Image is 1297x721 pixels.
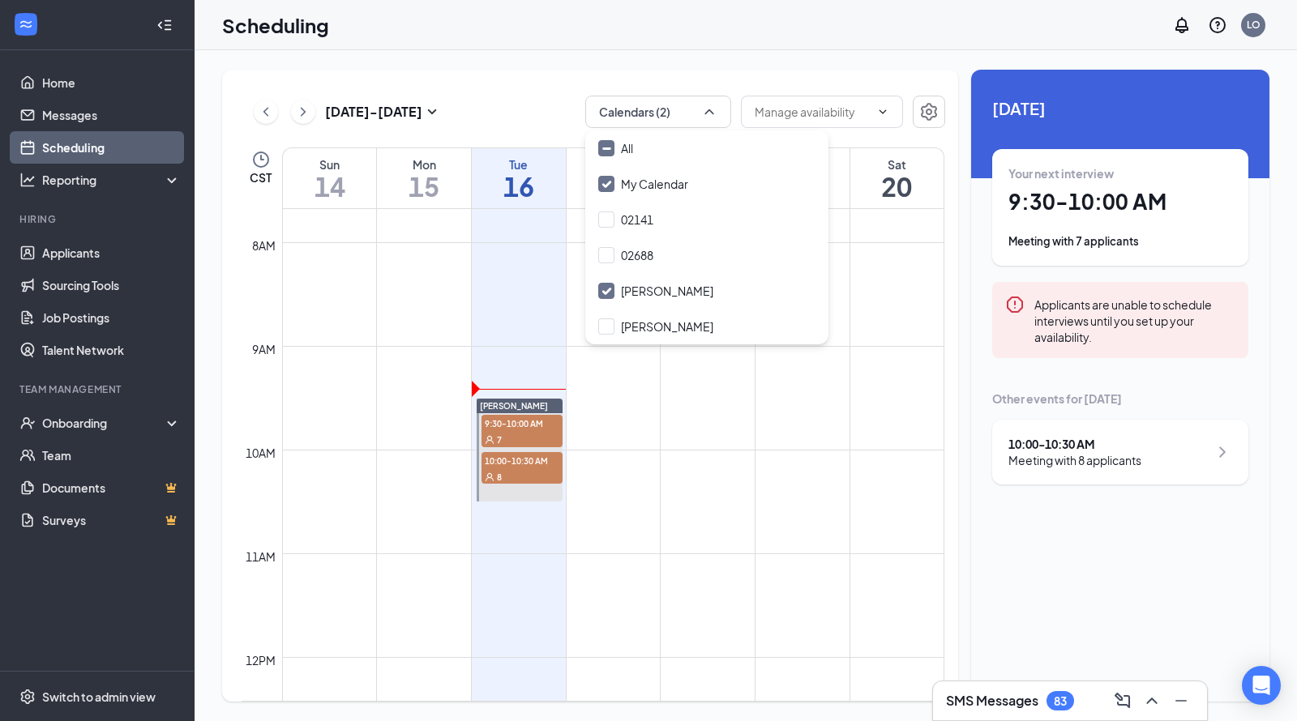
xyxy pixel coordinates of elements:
div: Meeting with 7 applicants [1008,233,1232,250]
div: Tue [472,156,566,173]
span: [PERSON_NAME] [480,401,548,411]
a: September 20, 2025 [850,148,944,208]
a: Job Postings [42,301,181,334]
svg: ChevronUp [701,104,717,120]
a: Scheduling [42,131,181,164]
div: 12pm [242,651,279,669]
a: September 16, 2025 [472,148,566,208]
svg: ChevronRight [295,102,311,122]
a: Applicants [42,237,181,269]
span: [DATE] [992,96,1248,121]
div: Meeting with 8 applicants [1008,452,1141,468]
svg: User [485,435,494,445]
svg: Clock [251,150,271,169]
div: 11am [242,548,279,565]
div: Other events for [DATE] [992,390,1248,407]
svg: QuestionInfo [1208,15,1227,35]
a: September 14, 2025 [283,148,376,208]
svg: SmallChevronDown [422,102,442,122]
h1: 9:30 - 10:00 AM [1008,188,1232,215]
div: Team Management [19,382,178,396]
div: 9am [249,340,279,358]
h1: 15 [377,173,471,200]
svg: WorkstreamLogo [18,16,34,32]
a: Sourcing Tools [42,269,181,301]
svg: Settings [19,689,36,705]
svg: ChevronUp [1142,691,1162,710]
svg: Error [1005,295,1025,314]
div: Reporting [42,172,182,188]
button: Settings [913,96,945,128]
input: Manage availability [755,103,870,121]
h1: 14 [283,173,376,200]
svg: ChevronDown [876,105,889,118]
svg: User [485,472,494,482]
span: 8 [497,471,502,483]
div: 10:00 - 10:30 AM [1008,436,1141,452]
div: Applicants are unable to schedule interviews until you set up your availability. [1034,295,1235,345]
div: Mon [377,156,471,173]
svg: ComposeMessage [1113,691,1132,710]
a: SurveysCrown [42,504,181,536]
h1: 17 [567,173,661,200]
svg: UserCheck [19,415,36,431]
h1: Scheduling [222,11,329,39]
svg: Settings [919,102,939,122]
span: 10:00-10:30 AM [482,452,563,468]
svg: Minimize [1171,691,1191,710]
div: 8am [249,237,279,254]
a: September 15, 2025 [377,148,471,208]
a: DocumentsCrown [42,471,181,504]
span: 7 [497,434,502,446]
h3: SMS Messages [946,692,1038,710]
a: Home [42,66,181,99]
div: 83 [1054,694,1067,708]
button: Calendars (2)ChevronUp [585,96,731,128]
svg: ChevronRight [1213,442,1232,462]
h3: [DATE] - [DATE] [325,103,422,121]
span: CST [250,169,272,186]
div: Your next interview [1008,165,1232,181]
div: LO [1247,18,1261,32]
div: 10am [242,444,279,462]
svg: Notifications [1172,15,1192,35]
div: Onboarding [42,415,167,431]
svg: ChevronLeft [258,102,274,122]
button: ChevronRight [291,100,315,124]
h1: 20 [850,173,944,200]
button: Minimize [1168,688,1194,714]
span: 9:30-10:00 AM [482,415,563,431]
h1: 16 [472,173,566,200]
div: Switch to admin view [42,689,156,705]
div: Wed [567,156,661,173]
svg: Collapse [156,17,173,33]
button: ChevronUp [1139,688,1165,714]
button: ComposeMessage [1110,688,1136,714]
button: ChevronLeft [254,100,278,124]
div: Open Intercom Messenger [1242,666,1281,705]
div: Hiring [19,212,178,226]
svg: Analysis [19,172,36,188]
a: Talent Network [42,334,181,366]
div: Sat [850,156,944,173]
div: Sun [283,156,376,173]
a: Messages [42,99,181,131]
a: September 17, 2025 [567,148,661,208]
a: Team [42,439,181,471]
